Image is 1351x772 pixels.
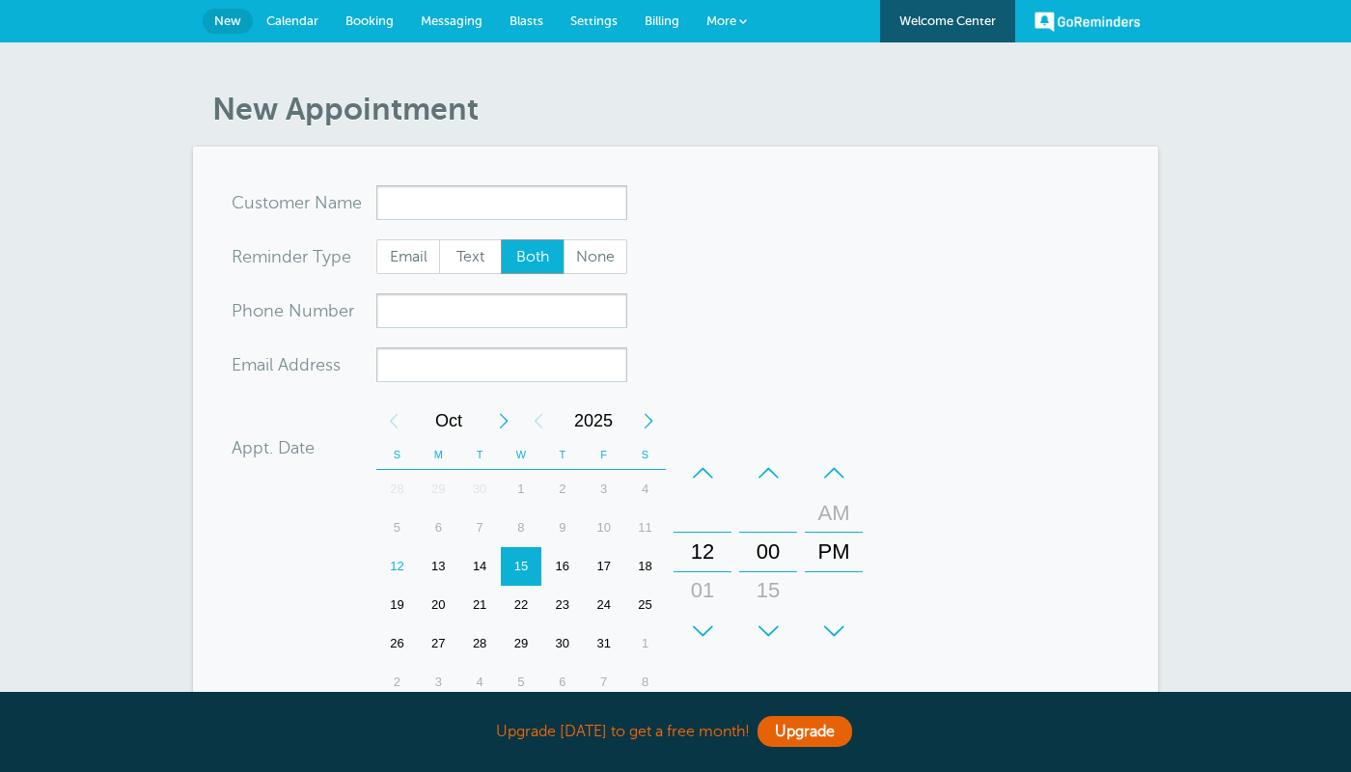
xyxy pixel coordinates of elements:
div: Thursday, October 16 [541,547,583,586]
th: S [376,440,418,470]
div: 15 [501,547,542,586]
div: Previous Year [521,401,556,440]
div: 00 [745,533,791,571]
div: 6 [418,509,459,547]
span: Both [502,240,564,273]
div: 24 [583,586,624,624]
div: Hours [674,454,731,650]
span: 2025 [556,401,631,440]
div: 18 [624,547,666,586]
div: Wednesday, October 29 [501,624,542,663]
div: 25 [624,586,666,624]
div: 01 [679,571,726,610]
div: Saturday, October 4 [624,470,666,509]
div: Tuesday, October 7 [459,509,501,547]
div: Next Month [486,401,521,440]
span: Pho [232,302,263,319]
div: Thursday, October 23 [541,586,583,624]
span: Cus [232,194,262,211]
div: Wednesday, October 15 [501,547,542,586]
label: Text [439,239,503,274]
div: 19 [376,586,418,624]
div: AM [811,494,857,533]
div: 17 [583,547,624,586]
div: Monday, October 6 [418,509,459,547]
span: New [214,14,241,28]
div: Minutes [739,454,797,650]
h1: New Appointment [212,91,1158,127]
div: 14 [459,547,501,586]
span: Calendar [266,14,318,28]
span: ne Nu [263,302,313,319]
div: 1 [624,624,666,663]
div: 1 [501,470,542,509]
div: Wednesday, November 5 [501,663,542,702]
div: 4 [459,663,501,702]
div: 29 [501,624,542,663]
div: 5 [376,509,418,547]
div: Wednesday, October 22 [501,586,542,624]
div: 28 [376,470,418,509]
th: W [501,440,542,470]
div: Friday, October 10 [583,509,624,547]
div: Sunday, October 19 [376,586,418,624]
div: Thursday, October 2 [541,470,583,509]
div: Friday, October 17 [583,547,624,586]
span: Ema [232,356,265,373]
div: 10 [583,509,624,547]
div: Previous Month [376,401,411,440]
div: 31 [583,624,624,663]
label: Email [376,239,440,274]
div: Thursday, November 6 [541,663,583,702]
div: Saturday, October 25 [624,586,666,624]
div: Upgrade [DATE] to get a free month! [193,711,1158,753]
div: Tuesday, October 21 [459,586,501,624]
div: 3 [418,663,459,702]
div: 11 [624,509,666,547]
th: S [624,440,666,470]
div: Tuesday, September 30 [459,470,501,509]
div: 12 [376,547,418,586]
div: Monday, September 29 [418,470,459,509]
span: Booking [345,14,394,28]
div: 13 [418,547,459,586]
span: il Add [265,356,310,373]
div: Wednesday, October 8 [501,509,542,547]
div: Monday, October 27 [418,624,459,663]
div: Thursday, October 9 [541,509,583,547]
div: Thursday, October 30 [541,624,583,663]
div: Monday, October 13 [418,547,459,586]
div: 23 [541,586,583,624]
div: 30 [459,470,501,509]
span: Settings [570,14,618,28]
th: M [418,440,459,470]
label: Reminder Type [232,248,351,265]
span: Email [377,240,439,273]
div: Friday, October 3 [583,470,624,509]
span: Messaging [421,14,482,28]
label: Appt. Date [232,439,315,456]
div: Saturday, November 8 [624,663,666,702]
div: Next Year [631,401,666,440]
div: 29 [418,470,459,509]
div: mber [232,293,376,328]
div: Tuesday, November 4 [459,663,501,702]
div: 15 [745,571,791,610]
div: 9 [541,509,583,547]
div: Friday, October 24 [583,586,624,624]
div: 20 [418,586,459,624]
span: tomer N [262,194,328,211]
div: ress [232,347,376,382]
span: None [565,240,626,273]
div: Monday, October 20 [418,586,459,624]
div: 30 [745,610,791,648]
div: Saturday, November 1 [624,624,666,663]
div: Sunday, October 5 [376,509,418,547]
label: None [564,239,627,274]
div: Friday, November 7 [583,663,624,702]
div: Tuesday, October 14 [459,547,501,586]
span: October [411,401,486,440]
span: Text [440,240,502,273]
div: 4 [624,470,666,509]
div: 21 [459,586,501,624]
